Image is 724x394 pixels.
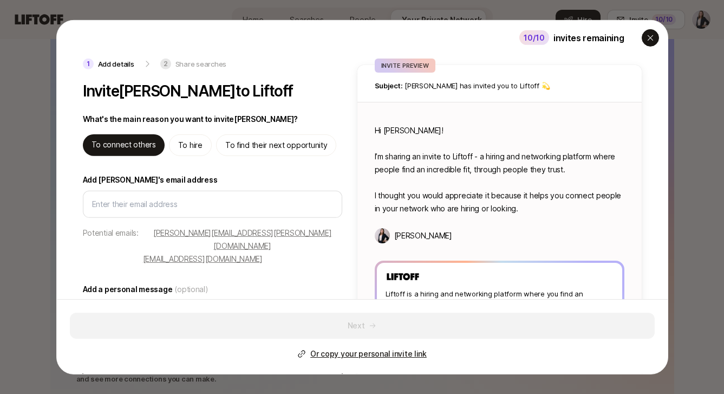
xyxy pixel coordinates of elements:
p: Liftoff is a hiring and networking platform where you find an incredible fit, through people you ... [386,288,614,310]
button: [EMAIL_ADDRESS][DOMAIN_NAME] [143,253,263,266]
img: Liftoff Logo [386,272,420,282]
p: [PERSON_NAME] [394,229,452,242]
p: invites remaining [553,30,624,44]
p: Share searches [175,59,226,69]
p: [PERSON_NAME] has invited you to Liftoff 💫 [375,80,624,91]
span: (optional) [174,283,208,296]
p: Invite [PERSON_NAME] to Liftoff [83,82,293,100]
p: Potential emails: [83,227,139,240]
p: Or copy your personal invite link [310,348,427,361]
p: Hi [PERSON_NAME]! I’m sharing an invite to Liftoff - a hiring and networking platform where peopl... [375,124,624,215]
input: Enter their email address [92,198,333,211]
img: Mary [375,228,390,243]
div: 10 /10 [519,30,549,45]
p: What's the main reason you want to invite [PERSON_NAME] ? [83,113,298,126]
button: [PERSON_NAME][EMAIL_ADDRESS][PERSON_NAME][DOMAIN_NAME] [143,227,342,253]
label: Add a personal message [83,283,342,296]
span: Subject: [375,81,403,90]
p: 1 [83,59,94,69]
p: INVITE PREVIEW [381,61,429,70]
button: Or copy your personal invite link [297,348,427,361]
p: Add details [98,59,134,69]
p: 2 [160,59,171,69]
label: Add [PERSON_NAME]'s email address [83,173,342,186]
p: To hire [178,139,203,152]
p: To find their next opportunity [225,139,328,152]
p: To connect others [92,138,156,151]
